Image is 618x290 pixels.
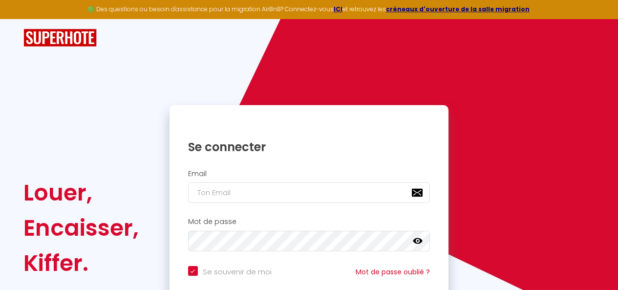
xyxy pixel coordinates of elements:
img: SuperHote logo [23,29,97,47]
h2: Email [188,170,430,178]
a: ICI [334,5,342,13]
h1: Se connecter [188,139,430,155]
div: Louer, [23,175,139,210]
div: Kiffer. [23,245,139,281]
h2: Mot de passe [188,218,430,226]
a: créneaux d'ouverture de la salle migration [386,5,530,13]
a: Mot de passe oublié ? [356,267,430,277]
input: Ton Email [188,182,430,203]
div: Encaisser, [23,210,139,245]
